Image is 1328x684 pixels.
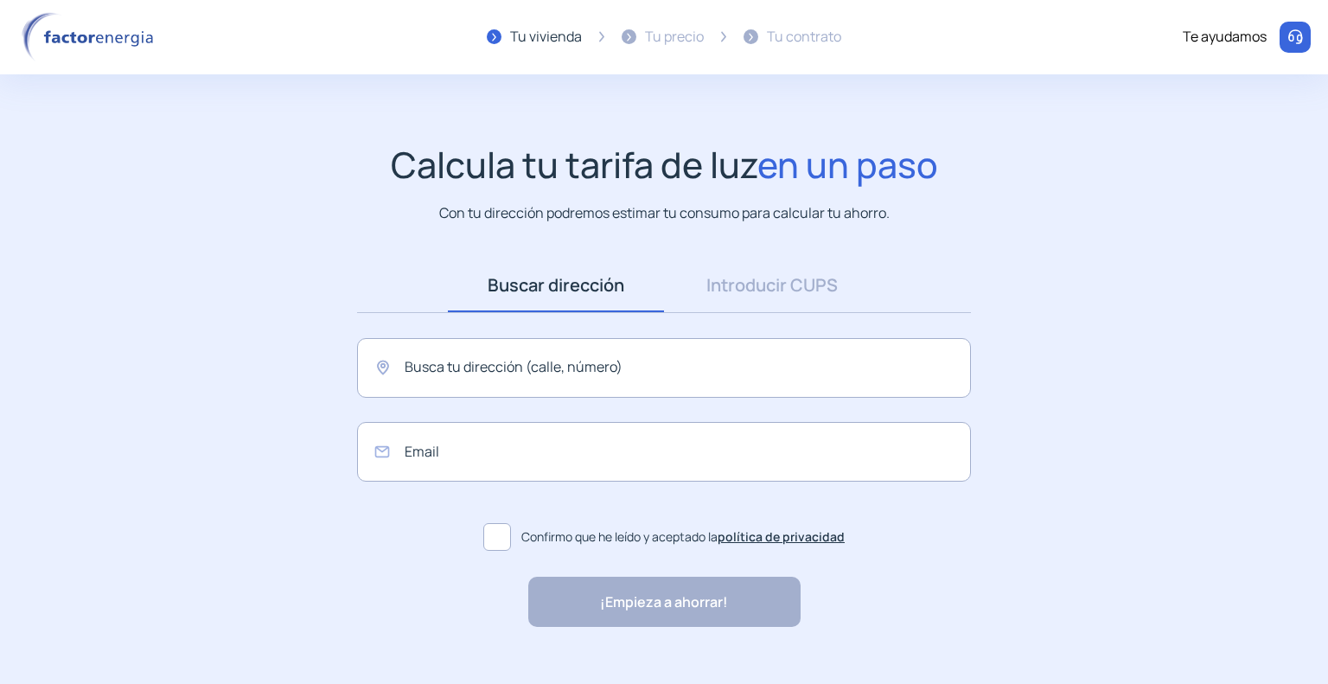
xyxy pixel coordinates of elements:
h1: Calcula tu tarifa de luz [391,144,938,186]
span: en un paso [757,140,938,189]
a: política de privacidad [718,528,845,545]
img: llamar [1286,29,1304,46]
span: Confirmo que he leído y aceptado la [521,527,845,547]
a: Introducir CUPS [664,259,880,312]
a: Buscar dirección [448,259,664,312]
div: Te ayudamos [1183,26,1267,48]
p: Con tu dirección podremos estimar tu consumo para calcular tu ahorro. [439,202,890,224]
div: Tu contrato [767,26,841,48]
img: logo factor [17,12,164,62]
div: Tu vivienda [510,26,582,48]
div: Tu precio [645,26,704,48]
